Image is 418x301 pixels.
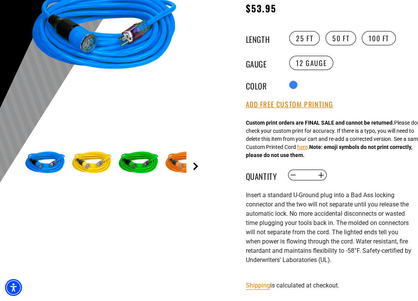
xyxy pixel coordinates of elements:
img: green [116,141,161,186]
div: Accessibility Menu [5,279,22,296]
span: nsert a standard U-Ground plug into a Bad Ass locking connector and the two will not separate unt... [246,191,411,264]
div: is calculated at checkout. [246,280,413,291]
label: 25 FT [289,31,320,46]
strong: Note: emoji symbols do not print correctly, please do not use them. [246,144,412,158]
img: orange [163,141,208,186]
img: blue [23,141,68,186]
legend: Length [246,33,284,43]
button: here [297,143,308,151]
img: yellow [69,141,114,186]
label: 100 FT [362,31,396,46]
label: 12 Gauge [289,56,333,70]
legend: Gauge [246,58,284,68]
a: Next [192,162,200,170]
legend: Color [246,80,284,90]
label: 50 FT [325,31,356,46]
button: Add Free Custom Printing [246,100,333,109]
a: Shipping [246,282,270,289]
div: I [246,191,413,274]
strong: Custom print orders are FINAL SALE and cannot be returned. [246,120,394,126]
label: Quantity [246,170,284,180]
span: $53.95 [246,1,276,15]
